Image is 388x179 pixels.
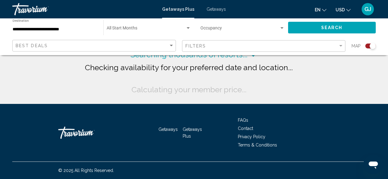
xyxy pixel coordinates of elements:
[58,124,120,142] a: Travorium
[352,42,361,50] span: Map
[336,7,345,12] span: USD
[315,7,321,12] span: en
[238,118,248,123] a: FAQs
[12,3,156,15] a: Travorium
[131,50,247,59] span: Searching thousands of resorts...
[364,6,371,12] span: GJ
[58,168,114,173] span: © 2025 All Rights Reserved.
[183,127,202,139] a: Getaways Plus
[238,143,277,147] a: Terms & Conditions
[16,43,48,48] span: Best Deals
[158,127,178,132] a: Getaways
[162,7,194,12] a: Getaways Plus
[315,5,326,14] button: Change language
[336,5,351,14] button: Change currency
[238,126,253,131] a: Contact
[360,3,376,16] button: User Menu
[363,154,383,174] iframe: Кнопка запуска окна обмена сообщениями
[185,44,206,48] span: Filters
[288,22,376,33] button: Search
[131,85,246,94] span: Calculating your member price...
[321,25,343,30] span: Search
[16,43,174,48] mat-select: Sort by
[238,134,265,139] a: Privacy Policy
[207,7,226,12] a: Getaways
[85,63,293,72] span: Checking availability for your preferred date and location...
[182,40,346,52] button: Filter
